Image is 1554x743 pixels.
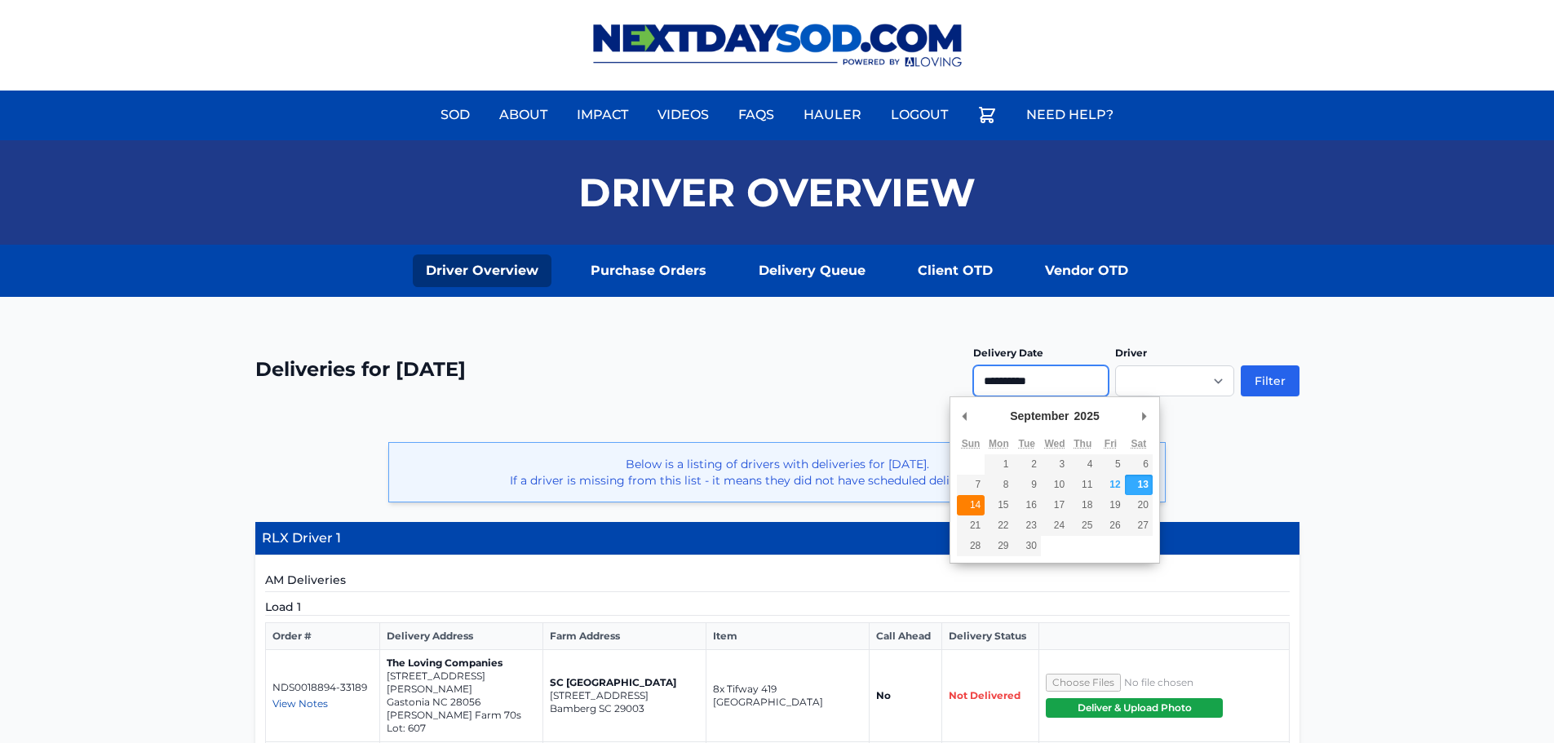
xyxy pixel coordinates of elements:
[1069,495,1096,515] button: 18
[272,681,374,694] p: NDS0018894-33189
[1016,95,1123,135] a: Need Help?
[550,689,699,702] p: [STREET_ADDRESS]
[957,475,985,495] button: 7
[1069,515,1096,536] button: 25
[881,95,958,135] a: Logout
[272,697,328,710] span: View Notes
[1115,347,1147,359] label: Driver
[265,623,380,650] th: Order #
[985,475,1012,495] button: 8
[265,572,1290,592] h5: AM Deliveries
[413,254,551,287] a: Driver Overview
[1046,698,1223,718] button: Deliver & Upload Photo
[1013,454,1041,475] button: 2
[985,536,1012,556] button: 29
[1125,515,1153,536] button: 27
[794,95,871,135] a: Hauler
[1131,438,1146,449] abbr: Saturday
[870,623,942,650] th: Call Ahead
[1072,404,1102,428] div: 2025
[578,254,719,287] a: Purchase Orders
[1096,515,1124,536] button: 26
[1241,365,1299,396] button: Filter
[1041,495,1069,515] button: 17
[1096,475,1124,495] button: 12
[973,347,1043,359] label: Delivery Date
[957,515,985,536] button: 21
[1074,438,1091,449] abbr: Thursday
[543,623,706,650] th: Farm Address
[550,702,699,715] p: Bamberg SC 29003
[550,676,699,689] p: SC [GEOGRAPHIC_DATA]
[989,438,1009,449] abbr: Monday
[567,95,638,135] a: Impact
[728,95,784,135] a: FAQs
[387,696,536,709] p: Gastonia NC 28056
[1041,475,1069,495] button: 10
[578,173,976,212] h1: Driver Overview
[1018,438,1034,449] abbr: Tuesday
[489,95,557,135] a: About
[706,650,870,742] td: 8x Tifway 419 [GEOGRAPHIC_DATA]
[387,709,536,735] p: [PERSON_NAME] Farm 70s Lot: 607
[957,536,985,556] button: 28
[957,404,973,428] button: Previous Month
[1041,454,1069,475] button: 3
[1013,515,1041,536] button: 23
[1125,475,1153,495] button: 13
[1041,515,1069,536] button: 24
[942,623,1039,650] th: Delivery Status
[648,95,719,135] a: Videos
[973,365,1109,396] input: Use the arrow keys to pick a date
[1013,536,1041,556] button: 30
[255,522,1299,555] h4: RLX Driver 1
[265,599,1290,616] h5: Load 1
[431,95,480,135] a: Sod
[1069,454,1096,475] button: 4
[706,623,870,650] th: Item
[876,689,891,701] strong: No
[1105,438,1117,449] abbr: Friday
[746,254,879,287] a: Delivery Queue
[905,254,1006,287] a: Client OTD
[1136,404,1153,428] button: Next Month
[380,623,543,650] th: Delivery Address
[1032,254,1141,287] a: Vendor OTD
[402,456,1152,489] p: Below is a listing of drivers with deliveries for [DATE]. If a driver is missing from this list -...
[1096,454,1124,475] button: 5
[957,495,985,515] button: 14
[1044,438,1065,449] abbr: Wednesday
[1013,475,1041,495] button: 9
[985,495,1012,515] button: 15
[1125,495,1153,515] button: 20
[949,689,1021,701] span: Not Delivered
[1096,495,1124,515] button: 19
[1013,495,1041,515] button: 16
[1125,454,1153,475] button: 6
[1069,475,1096,495] button: 11
[962,438,981,449] abbr: Sunday
[387,670,536,696] p: [STREET_ADDRESS][PERSON_NAME]
[985,454,1012,475] button: 1
[985,515,1012,536] button: 22
[387,657,536,670] p: The Loving Companies
[1007,404,1071,428] div: September
[255,356,466,383] h2: Deliveries for [DATE]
